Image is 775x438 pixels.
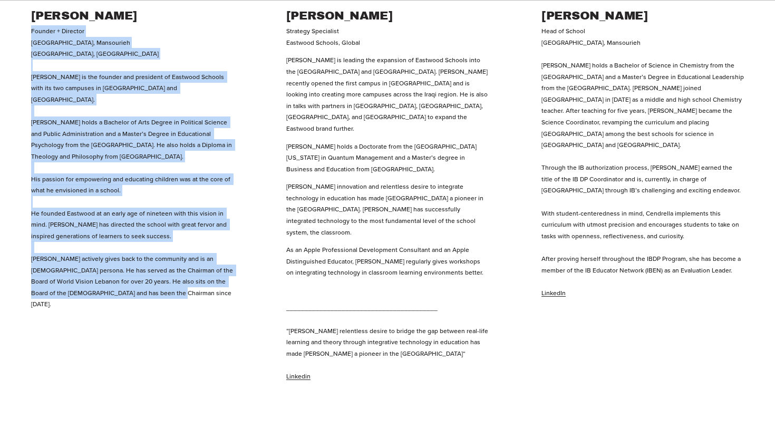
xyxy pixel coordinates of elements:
p: Strategy Specialist Eastwood Schools, Global [286,25,489,48]
p: _________________________________________ ”[PERSON_NAME] relentless desire to bridge the gap betw... [286,303,489,382]
p: Head of School [GEOGRAPHIC_DATA], Mansourieh [PERSON_NAME] holds a Bachelor of Science in Chemist... [541,25,744,298]
h2: [PERSON_NAME] [286,8,489,24]
a: LinkedIn [541,288,566,297]
h2: [PERSON_NAME] [541,8,744,24]
p: Founder + Director [GEOGRAPHIC_DATA], Mansourieh [GEOGRAPHIC_DATA], [GEOGRAPHIC_DATA] [PERSON_NAM... [31,25,234,310]
h2: [PERSON_NAME] [31,8,234,24]
p: [PERSON_NAME] innovation and relentless desire to integrate technology in education has made [GEO... [286,181,489,238]
a: Linkedin [286,372,311,381]
p: [PERSON_NAME] holds a Doctorate from the [GEOGRAPHIC_DATA][US_STATE] in Quantum Management and a ... [286,141,489,175]
p: [PERSON_NAME] is leading the expansion of Eastwood Schools into the [GEOGRAPHIC_DATA] and [GEOGRA... [286,54,489,134]
p: As an Apple Professional Development Consultant and an Apple Distinguished Educator, [PERSON_NAME... [286,244,489,278]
